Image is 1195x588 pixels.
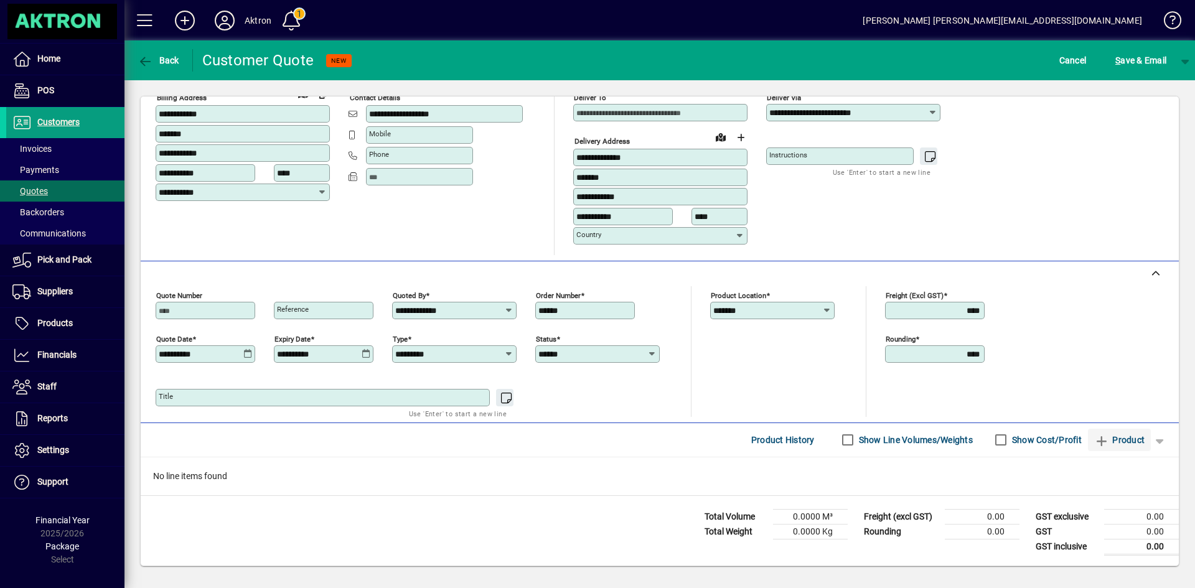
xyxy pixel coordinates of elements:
span: NEW [331,57,347,65]
span: Products [37,318,73,328]
td: Total Volume [698,509,773,524]
td: 0.00 [1104,509,1179,524]
mat-label: Deliver To [574,93,606,102]
mat-label: Status [536,334,556,343]
span: Suppliers [37,286,73,296]
span: Customers [37,117,80,127]
mat-label: Title [159,392,173,401]
span: Communications [12,228,86,238]
mat-label: Rounding [886,334,916,343]
a: Backorders [6,202,124,223]
td: GST exclusive [1029,509,1104,524]
span: Settings [37,445,69,455]
span: Support [37,477,68,487]
span: S [1115,55,1120,65]
mat-label: Reference [277,305,309,314]
a: Home [6,44,124,75]
span: Product History [751,430,815,450]
label: Show Line Volumes/Weights [856,434,973,446]
a: Reports [6,403,124,434]
mat-label: Product location [711,291,766,299]
a: Pick and Pack [6,245,124,276]
a: Knowledge Base [1155,2,1179,43]
mat-label: Quote date [156,334,192,343]
a: Invoices [6,138,124,159]
td: 0.0000 Kg [773,524,848,539]
a: Payments [6,159,124,180]
mat-hint: Use 'Enter' to start a new line [409,406,507,421]
mat-label: Type [393,334,408,343]
span: Cancel [1059,50,1087,70]
span: Backorders [12,207,64,217]
mat-label: Quoted by [393,291,426,299]
span: Product [1094,430,1145,450]
div: Customer Quote [202,50,314,70]
td: 0.00 [945,509,1019,524]
mat-label: Freight (excl GST) [886,291,944,299]
a: Staff [6,371,124,403]
span: POS [37,85,54,95]
a: View on map [711,127,731,147]
td: Total Weight [698,524,773,539]
div: Aktron [245,11,271,30]
span: Staff [37,381,57,391]
button: Product [1088,429,1151,451]
span: Payments [12,165,59,175]
a: Financials [6,340,124,371]
mat-label: Expiry date [274,334,311,343]
td: Freight (excl GST) [858,509,945,524]
mat-hint: Use 'Enter' to start a new line [833,165,930,179]
a: Quotes [6,180,124,202]
span: Package [45,541,79,551]
mat-label: Country [576,230,601,239]
td: 0.0000 M³ [773,509,848,524]
td: GST [1029,524,1104,539]
td: GST inclusive [1029,539,1104,554]
mat-label: Quote number [156,291,202,299]
button: Save & Email [1109,49,1173,72]
td: 0.00 [945,524,1019,539]
mat-label: Deliver via [767,93,801,102]
mat-label: Instructions [769,151,807,159]
a: View on map [293,83,313,103]
span: ave & Email [1115,50,1166,70]
a: Communications [6,223,124,244]
button: Product History [746,429,820,451]
span: Home [37,54,60,63]
button: Copy to Delivery address [313,84,333,104]
span: Reports [37,413,68,423]
a: Products [6,308,124,339]
span: Quotes [12,186,48,196]
td: 0.00 [1104,524,1179,539]
span: Financials [37,350,77,360]
a: Settings [6,435,124,466]
a: Suppliers [6,276,124,307]
a: Support [6,467,124,498]
div: No line items found [141,457,1179,495]
button: Back [134,49,182,72]
mat-label: Phone [369,150,389,159]
span: Pick and Pack [37,254,91,264]
span: Invoices [12,144,52,154]
button: Choose address [731,128,751,147]
mat-label: Mobile [369,129,391,138]
button: Cancel [1056,49,1090,72]
mat-label: Order number [536,291,581,299]
span: Back [138,55,179,65]
app-page-header-button: Back [124,49,193,72]
a: POS [6,75,124,106]
span: Financial Year [35,515,90,525]
td: Rounding [858,524,945,539]
label: Show Cost/Profit [1010,434,1082,446]
td: 0.00 [1104,539,1179,554]
div: [PERSON_NAME] [PERSON_NAME][EMAIL_ADDRESS][DOMAIN_NAME] [863,11,1142,30]
button: Add [165,9,205,32]
button: Profile [205,9,245,32]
